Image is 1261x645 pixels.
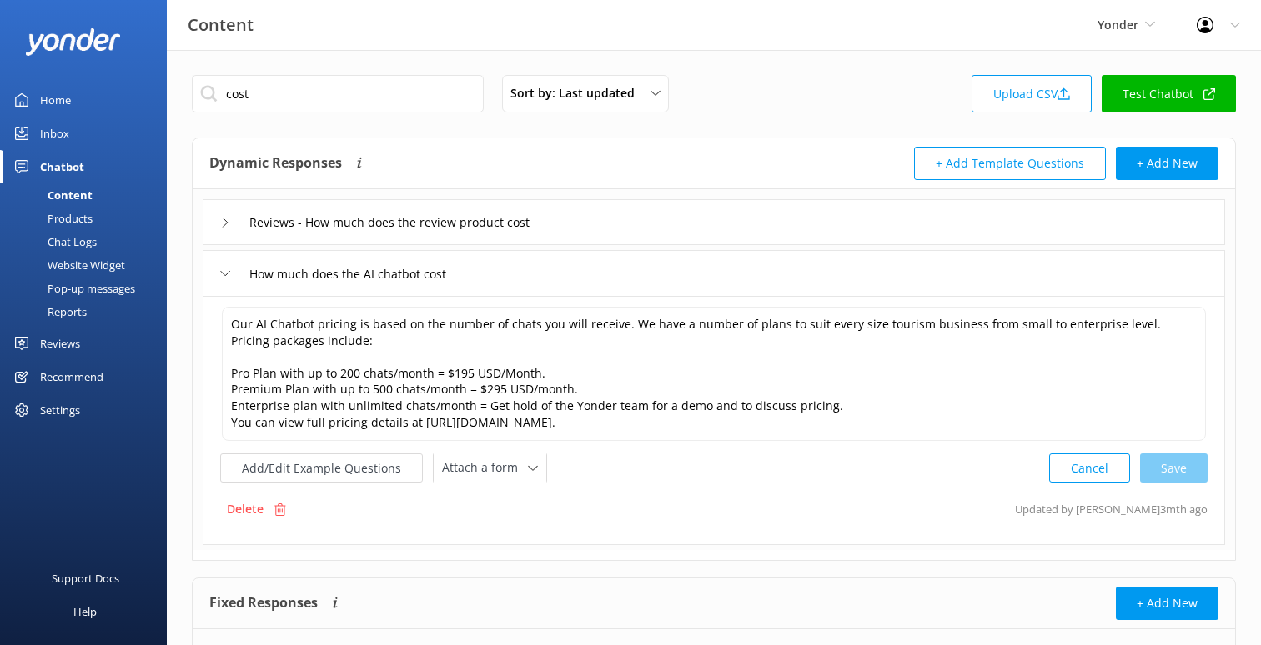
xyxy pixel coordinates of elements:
input: Search all Chatbot Content [192,75,484,112]
a: Pop-up messages [10,277,167,300]
button: + Add Template Questions [914,147,1106,180]
img: yonder-white-logo.png [25,28,121,56]
div: Settings [40,393,80,427]
div: Content [10,183,93,207]
p: Updated by [PERSON_NAME] 3mth ago [1015,493,1208,525]
div: Help [73,595,97,628]
div: Pop-up messages [10,277,135,300]
button: Cancel [1049,453,1130,482]
span: Yonder [1098,17,1138,32]
h3: Content [188,12,254,38]
a: Chat Logs [10,230,167,253]
a: Upload CSV [972,75,1092,112]
a: Test Chatbot [1102,75,1236,112]
h4: Dynamic Responses [209,147,342,180]
button: + Add New [1116,587,1218,620]
span: Attach a form [442,458,528,477]
h4: Fixed Responses [209,587,318,620]
a: Products [10,207,167,230]
a: Reports [10,300,167,323]
a: Website Widget [10,253,167,277]
div: Recommend [40,360,103,393]
div: Reviews [40,327,80,360]
textarea: Our AI Chatbot pricing is based on the number of chats you will receive. We have a number of plan... [222,307,1206,441]
button: + Add New [1116,147,1218,180]
div: Chat Logs [10,230,97,253]
div: Support Docs [52,562,119,595]
p: Delete [227,500,264,518]
div: Inbox [40,117,69,150]
button: Add/Edit Example Questions [220,453,423,482]
div: Website Widget [10,253,125,277]
div: Chatbot [40,150,84,183]
div: Reports [10,300,87,323]
div: Products [10,207,93,230]
div: Home [40,83,71,117]
a: Content [10,183,167,207]
span: Sort by: Last updated [510,84,645,102]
